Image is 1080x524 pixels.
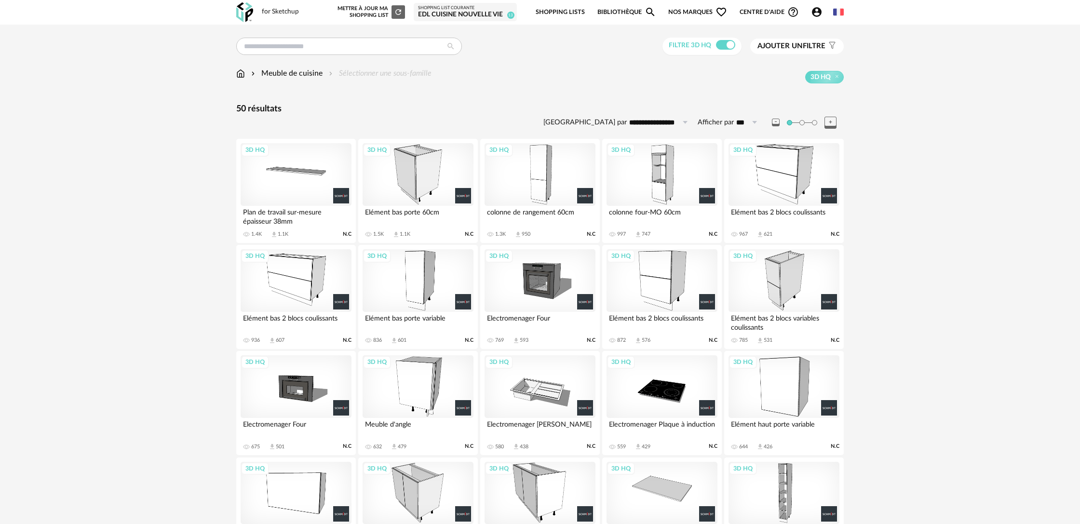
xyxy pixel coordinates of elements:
a: 3D HQ Elément haut porte variable 644 Download icon 426 N.C [724,351,844,455]
span: Filter icon [825,41,837,51]
div: 3D HQ [485,356,513,368]
div: 3D HQ [363,144,391,156]
div: for Sketchup [262,8,299,16]
span: Download icon [391,443,398,450]
div: 1.3K [495,231,506,238]
div: Elément bas porte variable [363,312,473,331]
span: N.C [831,443,839,450]
span: N.C [831,337,839,344]
div: 632 [373,443,382,450]
div: Electromenager [PERSON_NAME] [485,418,595,437]
span: N.C [343,443,351,450]
label: Afficher par [698,118,734,127]
span: N.C [587,443,595,450]
div: 531 [764,337,772,344]
div: 785 [739,337,748,344]
div: 3D HQ [363,356,391,368]
span: Heart Outline icon [715,6,727,18]
a: 3D HQ Elément bas 2 blocs coulissants 967 Download icon 621 N.C [724,139,844,243]
span: Download icon [270,231,278,238]
div: 997 [617,231,626,238]
label: [GEOGRAPHIC_DATA] par [543,118,627,127]
span: N.C [709,231,717,238]
div: Elément bas 2 blocs coulissants [607,312,717,331]
div: Electromenager Plaque à induction [607,418,717,437]
a: BibliothèqueMagnify icon [597,1,656,24]
span: Download icon [634,443,642,450]
span: Download icon [514,231,522,238]
div: 3D HQ [241,144,269,156]
span: N.C [709,443,717,450]
span: Download icon [513,337,520,344]
a: 3D HQ colonne four-MO 60cm 997 Download icon 747 N.C [602,139,722,243]
a: 3D HQ Electromenager Four 675 Download icon 501 N.C [236,351,356,455]
span: N.C [831,231,839,238]
span: Download icon [269,337,276,344]
img: fr [833,7,844,17]
span: Download icon [634,231,642,238]
div: 438 [520,443,528,450]
a: 3D HQ Elément bas porte 60cm 1.5K Download icon 1.1K N.C [358,139,478,243]
div: 3D HQ [607,144,635,156]
a: 3D HQ Electromenager Four 769 Download icon 593 N.C [480,245,600,349]
div: Meuble de cuisine [249,68,323,79]
div: 1.1K [278,231,288,238]
div: 3D HQ [607,462,635,475]
a: 3D HQ Electromenager [PERSON_NAME] 580 Download icon 438 N.C [480,351,600,455]
div: colonne four-MO 60cm [607,206,717,225]
span: Nos marques [668,1,727,24]
div: 3D HQ [241,250,269,262]
div: 3D HQ [485,250,513,262]
span: N.C [587,337,595,344]
a: Shopping Lists [536,1,585,24]
img: OXP [236,2,253,22]
a: 3D HQ Elément bas 2 blocs coulissants 872 Download icon 576 N.C [602,245,722,349]
div: 644 [739,443,748,450]
div: 3D HQ [241,356,269,368]
span: N.C [587,231,595,238]
span: Download icon [269,443,276,450]
div: 769 [495,337,504,344]
div: 50 résultats [236,104,844,115]
div: Elément haut porte variable [729,418,839,437]
span: N.C [709,337,717,344]
div: Electromenager Four [241,418,351,437]
div: 3D HQ [729,356,757,368]
span: 13 [507,12,514,19]
span: Refresh icon [394,9,403,14]
div: 559 [617,443,626,450]
span: Filtre 3D HQ [669,42,711,49]
span: filtre [757,41,825,51]
div: 593 [520,337,528,344]
span: Account Circle icon [811,6,823,18]
div: 601 [398,337,406,344]
span: Magnify icon [645,6,656,18]
span: 3D HQ [810,73,831,81]
div: 3D HQ [485,462,513,475]
div: 675 [251,443,260,450]
div: Mettre à jour ma Shopping List [336,5,405,19]
div: 3D HQ [729,250,757,262]
div: 1.5K [373,231,384,238]
div: colonne de rangement 60cm [485,206,595,225]
div: Elément bas 2 blocs variables coulissants [729,312,839,331]
span: Download icon [634,337,642,344]
div: 836 [373,337,382,344]
div: 3D HQ [729,462,757,475]
div: 479 [398,443,406,450]
span: N.C [343,231,351,238]
div: 872 [617,337,626,344]
div: Meuble d'angle [363,418,473,437]
div: 621 [764,231,772,238]
span: N.C [465,337,473,344]
a: 3D HQ Elément bas 2 blocs variables coulissants 785 Download icon 531 N.C [724,245,844,349]
span: N.C [343,337,351,344]
img: svg+xml;base64,PHN2ZyB3aWR0aD0iMTYiIGhlaWdodD0iMTciIHZpZXdCb3g9IjAgMCAxNiAxNyIgZmlsbD0ibm9uZSIgeG... [236,68,245,79]
a: 3D HQ colonne de rangement 60cm 1.3K Download icon 950 N.C [480,139,600,243]
span: Download icon [391,337,398,344]
div: 3D HQ [485,144,513,156]
a: 3D HQ Elément bas porte variable 836 Download icon 601 N.C [358,245,478,349]
div: 3D HQ [607,356,635,368]
a: Shopping List courante EDL Cuisine Nouvelle vie 13 [418,5,513,19]
div: Elément bas 2 blocs coulissants [729,206,839,225]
